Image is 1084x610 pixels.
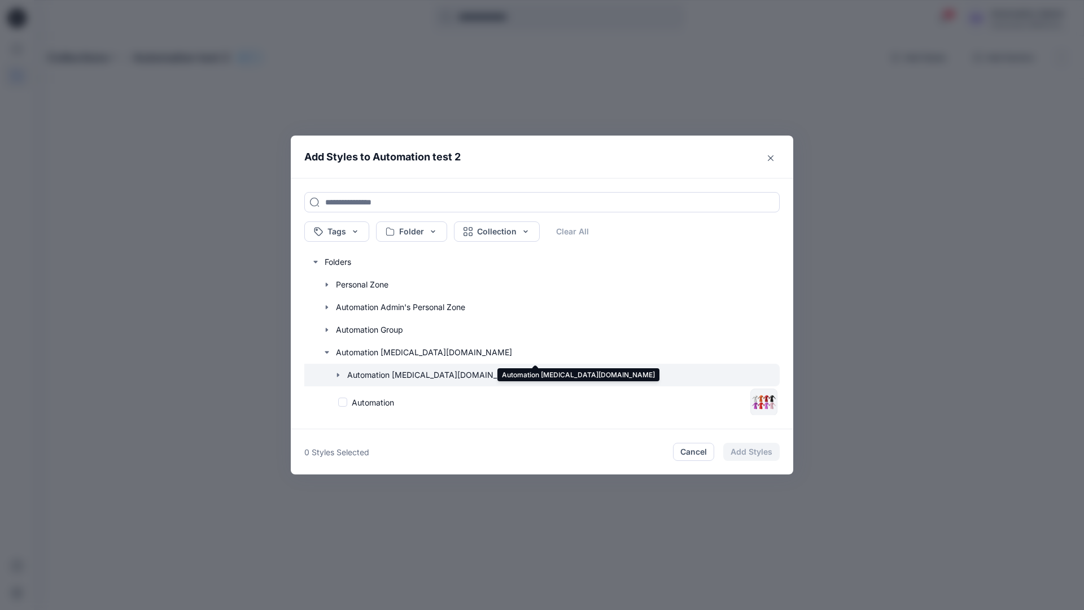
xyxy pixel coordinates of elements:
p: Automation [352,396,394,408]
button: Collection [454,221,540,242]
p: 0 Styles Selected [304,446,369,458]
button: Close [762,149,780,167]
button: Tags [304,221,369,242]
button: Cancel [673,443,714,461]
button: Folder [376,221,447,242]
header: Add Styles to Automation test 2 [291,136,793,178]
